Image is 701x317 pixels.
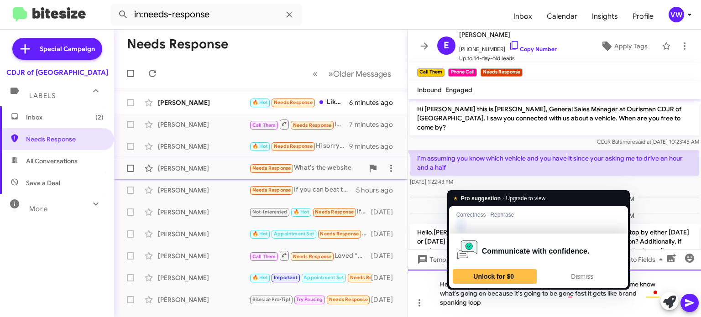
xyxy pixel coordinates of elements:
span: Engaged [445,86,472,94]
div: 7 minutes ago [349,120,400,129]
div: [DATE] [371,251,400,260]
small: Phone Call [448,68,476,77]
span: Needs Response [252,187,291,193]
small: Needs Response [481,68,523,77]
span: Not-Interested [252,209,288,215]
div: [PERSON_NAME] [158,186,249,195]
a: Special Campaign [12,38,102,60]
span: « [313,68,318,79]
span: said at [635,138,651,145]
button: Auto Fields [615,251,674,268]
div: [PERSON_NAME] [158,142,249,151]
span: [PHONE_NUMBER] [459,40,557,54]
div: To enrich screen reader interactions, please activate Accessibility in Grammarly extension settings [408,270,701,317]
span: 🔥 Hot [252,231,268,237]
div: If you can beat that offer I'm willing to make the drive. [GEOGRAPHIC_DATA] is roughly 2hrs from ... [249,185,356,195]
span: Needs Response [350,275,389,281]
span: More [29,205,48,213]
div: [DATE] [371,208,400,217]
span: Needs Response [274,99,313,105]
div: Hi sorry I'm in [US_STATE] any other way to do this [249,141,349,151]
span: Bitesize Pro-Tip! [252,296,290,302]
div: [PERSON_NAME] [158,229,249,239]
div: Loved “Hello [PERSON_NAME], I sent you pictures over of the He…” [249,250,371,261]
span: 🔥 Hot [252,275,268,281]
div: 9 minutes ago [349,142,400,151]
div: 6 minutes ago [349,98,400,107]
div: [PERSON_NAME] [158,164,249,173]
span: Try Pausing [296,296,323,302]
span: Call Them [252,254,276,260]
small: Call Them [417,68,445,77]
button: Previous [307,64,323,83]
span: Appointment Set [274,231,314,237]
button: Apply Tags [590,38,657,54]
nav: Page navigation example [308,64,397,83]
div: [PERSON_NAME] [158,98,249,107]
span: Auto Fields [623,251,666,268]
a: Insights [585,3,625,30]
span: Special Campaign [40,44,95,53]
p: I'm assuming you know which vehicle and you have it since your asking me to drive an hour and a half [410,150,699,176]
a: Profile [625,3,661,30]
span: Up to 14-day-old leads [459,54,557,63]
span: Needs Response [293,122,332,128]
div: What's the website [249,163,364,173]
a: Copy Number [509,46,557,52]
span: E [444,38,449,53]
span: 🔥 Hot [252,143,268,149]
p: Hi [PERSON_NAME] this is [PERSON_NAME], General Sales Manager at Ourisman CDJR of [GEOGRAPHIC_DAT... [410,101,699,135]
div: [PERSON_NAME] [158,273,249,282]
span: Needs Response [329,296,368,302]
div: [DATE] [371,229,400,239]
span: » [328,68,333,79]
span: [DATE] 1:22:43 PM [410,178,453,185]
span: 🔥 Hot [252,99,268,105]
div: [PERSON_NAME] [158,295,249,304]
div: [PERSON_NAME] [158,208,249,217]
span: Needs Response [274,143,313,149]
div: Good afternoon so I spoke with the lender they are willing to settle for $1000 to release the lie... [249,294,371,305]
button: Templates [408,251,468,268]
span: Needs Response [315,209,354,215]
span: Needs Response [26,135,104,144]
div: If i sell im not buying [249,207,371,217]
div: Liked “Okay, no problem, thank you, [PERSON_NAME], she told me” [249,97,349,108]
span: 🔥 Hot [293,209,309,215]
span: Needs Response [320,231,359,237]
div: [DATE] [371,295,400,304]
div: [PERSON_NAME] [158,251,249,260]
span: Older Messages [333,69,391,79]
input: Search [110,4,302,26]
span: Important [274,275,298,281]
a: Inbox [506,3,539,30]
span: CDJR Baltimore [DATE] 10:23:45 AM [597,138,699,145]
span: Apply Tags [614,38,648,54]
span: Templates [415,251,460,268]
div: CDJR of [GEOGRAPHIC_DATA] [6,68,108,77]
span: Needs Response [252,165,291,171]
span: Inbox [26,113,104,122]
span: All Conversations [26,156,78,166]
span: Labels [29,92,56,100]
div: Inbound Call [249,119,349,130]
span: Call Them [252,122,276,128]
span: Appointment Set [303,275,344,281]
span: Needs Response [293,254,332,260]
button: vw [661,7,691,22]
p: Hello.[PERSON_NAME], thank you for your inquiry. Are you available to stop by either [DATE] or [D... [410,224,699,277]
div: vw [669,7,684,22]
div: [PERSON_NAME] [158,120,249,129]
h1: Needs Response [127,37,228,52]
div: ok thxs [249,272,371,283]
button: Next [323,64,397,83]
span: Save a Deal [26,178,60,187]
div: They said it was a no go [249,229,371,239]
div: 5 hours ago [356,186,400,195]
a: Calendar [539,3,585,30]
span: (2) [95,113,104,122]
